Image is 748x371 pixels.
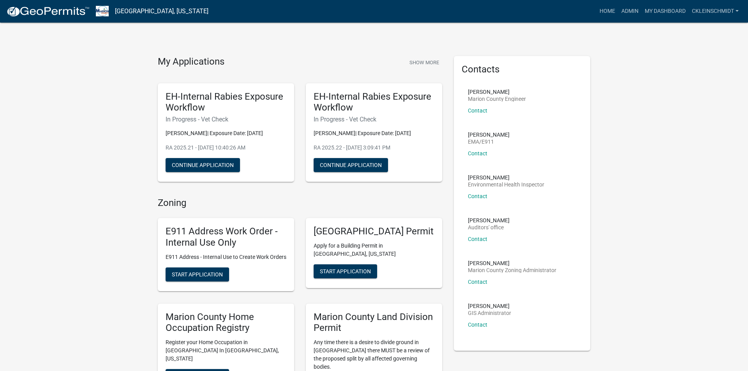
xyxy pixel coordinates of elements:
[314,338,434,371] p: Any time there is a desire to divide ground in [GEOGRAPHIC_DATA] there MUST be a review of the pr...
[158,56,224,68] h4: My Applications
[468,193,487,199] a: Contact
[314,311,434,334] h5: Marion County Land Division Permit
[166,158,240,172] button: Continue Application
[468,267,556,273] p: Marion County Zoning Administrator
[166,144,286,152] p: RA 2025.21 - [DATE] 10:40:26 AM
[642,4,689,19] a: My Dashboard
[468,132,510,137] p: [PERSON_NAME]
[468,310,511,316] p: GIS Administrator
[115,5,208,18] a: [GEOGRAPHIC_DATA], [US_STATE]
[314,144,434,152] p: RA 2025.22 - [DATE] 3:09:41 PM
[320,268,371,274] span: Start Application
[172,271,223,277] span: Start Application
[166,129,286,137] p: [PERSON_NAME]| Exposure Date: [DATE]
[468,322,487,328] a: Contact
[166,116,286,123] h6: In Progress - Vet Check
[468,182,544,187] p: Environmental Health Inspector
[468,175,544,180] p: [PERSON_NAME]
[166,267,229,281] button: Start Application
[158,197,442,209] h4: Zoning
[314,264,377,278] button: Start Application
[468,303,511,309] p: [PERSON_NAME]
[468,218,510,223] p: [PERSON_NAME]
[462,64,582,75] h5: Contacts
[166,338,286,363] p: Register your Home Occupation in [GEOGRAPHIC_DATA] In [GEOGRAPHIC_DATA], [US_STATE]
[618,4,642,19] a: Admin
[468,89,526,95] p: [PERSON_NAME]
[468,279,487,285] a: Contact
[96,6,109,16] img: Marion County, Iowa
[406,56,442,69] button: Show More
[468,260,556,266] p: [PERSON_NAME]
[314,129,434,137] p: [PERSON_NAME]| Exposure Date: [DATE]
[166,311,286,334] h5: Marion County Home Occupation Registry
[166,91,286,114] h5: EH-Internal Rabies Exposure Workflow
[314,91,434,114] h5: EH-Internal Rabies Exposure Workflow
[468,107,487,114] a: Contact
[314,226,434,237] h5: [GEOGRAPHIC_DATA] Permit
[314,158,388,172] button: Continue Application
[468,225,510,230] p: Auditors' office
[468,96,526,102] p: Marion County Engineer
[468,236,487,242] a: Contact
[166,253,286,261] p: E911 Address - Internal Use to Create Work Orders
[596,4,618,19] a: Home
[314,242,434,258] p: Apply for a Building Permit in [GEOGRAPHIC_DATA], [US_STATE]
[166,226,286,248] h5: E911 Address Work Order - Internal Use Only
[689,4,742,19] a: ckleinschmidt
[314,116,434,123] h6: In Progress - Vet Check
[468,150,487,156] a: Contact
[468,139,510,144] p: EMA/E911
